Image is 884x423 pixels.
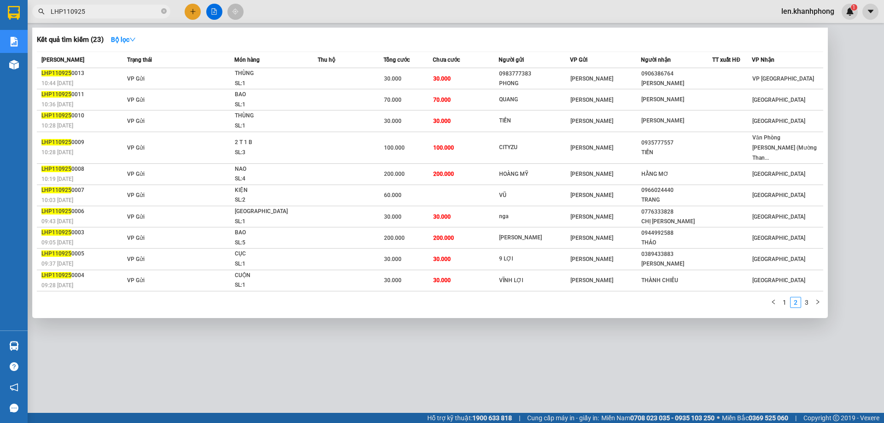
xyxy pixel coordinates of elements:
[41,282,73,289] span: 09:28 [DATE]
[41,101,73,108] span: 10:36 [DATE]
[41,80,73,87] span: 10:44 [DATE]
[10,362,18,371] span: question-circle
[41,91,71,98] span: LHP110925
[384,277,401,284] span: 30.000
[641,259,712,269] div: [PERSON_NAME]
[752,75,814,82] span: VP [GEOGRAPHIC_DATA]
[499,276,570,285] div: VĨNH LỢI
[127,171,145,177] span: VP Gửi
[499,169,570,179] div: HOÀNG MỸ
[570,75,613,82] span: [PERSON_NAME]
[41,176,73,182] span: 10:19 [DATE]
[41,90,124,99] div: 0011
[235,207,304,217] div: [GEOGRAPHIC_DATA]
[41,122,73,129] span: 10:28 [DATE]
[41,229,71,236] span: LHP110925
[570,97,613,103] span: [PERSON_NAME]
[641,195,712,205] div: TRANG
[8,6,20,20] img: logo-vxr
[752,57,774,63] span: VP Nhận
[235,69,304,79] div: THÙNG
[41,218,73,225] span: 09:43 [DATE]
[752,97,805,103] span: [GEOGRAPHIC_DATA]
[384,256,401,262] span: 30.000
[235,121,304,131] div: SL: 1
[433,256,451,262] span: 30.000
[433,214,451,220] span: 30.000
[41,70,71,76] span: LHP110925
[41,228,124,238] div: 0003
[41,57,84,63] span: [PERSON_NAME]
[812,297,823,308] li: Next Page
[235,79,304,89] div: SL: 1
[499,143,570,152] div: CITYZU
[641,207,712,217] div: 0776333828
[384,171,405,177] span: 200.000
[234,57,260,63] span: Món hàng
[127,145,145,151] span: VP Gửi
[752,192,805,198] span: [GEOGRAPHIC_DATA]
[111,36,136,43] strong: Bộ lọc
[384,192,401,198] span: 60.000
[235,164,304,174] div: NAO
[41,149,73,156] span: 10:28 [DATE]
[641,185,712,195] div: 0966024440
[127,277,145,284] span: VP Gửi
[127,118,145,124] span: VP Gửi
[790,297,801,308] li: 2
[41,250,71,257] span: LHP110925
[384,118,401,124] span: 30.000
[791,297,801,307] a: 2
[752,134,817,161] span: Văn Phòng [PERSON_NAME] (Mường Than...
[802,297,812,307] a: 3
[161,8,167,14] span: close-circle
[41,69,124,78] div: 0013
[752,256,805,262] span: [GEOGRAPHIC_DATA]
[499,79,570,88] div: PHONG
[433,75,451,82] span: 30.000
[41,139,71,145] span: LHP110925
[779,297,790,308] li: 1
[127,75,145,82] span: VP Gửi
[38,8,45,15] span: search
[570,192,613,198] span: [PERSON_NAME]
[570,256,613,262] span: [PERSON_NAME]
[433,277,451,284] span: 30.000
[41,261,73,267] span: 09:37 [DATE]
[235,238,304,248] div: SL: 5
[41,138,124,147] div: 0009
[641,228,712,238] div: 0944992588
[499,57,524,63] span: Người gửi
[771,299,776,305] span: left
[41,197,73,203] span: 10:03 [DATE]
[41,112,71,119] span: LHP110925
[641,148,712,157] div: TIẾN
[384,97,401,103] span: 70.000
[499,95,570,104] div: QUANG
[641,95,712,104] div: [PERSON_NAME]
[641,138,712,148] div: 0935777557
[127,192,145,198] span: VP Gửi
[570,235,613,241] span: [PERSON_NAME]
[235,271,304,281] div: CUỘN
[801,297,812,308] li: 3
[433,235,454,241] span: 200.000
[235,249,304,259] div: CỤC
[235,280,304,290] div: SL: 1
[235,90,304,100] div: BAO
[499,212,570,221] div: nga
[499,233,570,243] div: [PERSON_NAME]
[9,60,19,70] img: warehouse-icon
[235,185,304,196] div: KIỆN
[235,111,304,121] div: THÙNG
[127,57,152,63] span: Trạng thái
[235,228,304,238] div: BAO
[641,169,712,179] div: HẰNG MƠ
[433,145,454,151] span: 100.000
[127,256,145,262] span: VP Gửi
[41,207,124,216] div: 0006
[433,57,460,63] span: Chưa cước
[641,238,712,248] div: THẢO
[570,171,613,177] span: [PERSON_NAME]
[752,171,805,177] span: [GEOGRAPHIC_DATA]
